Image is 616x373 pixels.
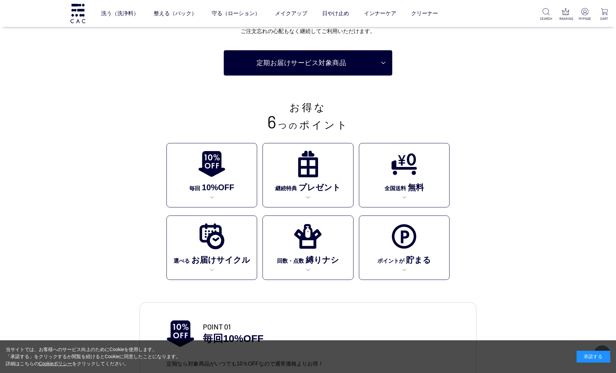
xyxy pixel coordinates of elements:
[377,253,431,266] p: ポイントが
[540,16,552,21] p: SEARCH
[294,223,322,250] img: 回数・点数縛りナシ
[200,183,234,192] span: 10%OFF
[189,180,234,194] p: 毎回
[198,223,226,250] img: 選べるお届けサイクル
[297,183,341,192] span: プレゼント
[198,150,226,178] img: 10%OFF
[140,113,476,130] p: つの
[322,4,349,23] a: 日やけ止め
[154,4,197,23] a: 整える（パック）
[263,216,353,280] a: 回数・点数縛りナシ 回数・点数縛りナシ
[598,16,611,21] p: CART
[212,4,260,23] a: 守る（ローション）
[304,255,339,264] span: 縛りナシ
[598,8,611,21] a: CART
[69,4,86,23] img: logo
[166,319,195,348] img: 10%OFF
[166,216,257,280] a: 選べるお届けサイクル 選べるお届けサイクル
[294,150,322,178] img: 継続特典プレゼント
[203,321,450,332] span: POINT 01
[411,4,438,23] a: クリーナー
[190,255,250,264] span: お届けサイクル
[140,103,476,113] p: お得な
[390,150,418,178] img: 全国送料無料
[540,8,552,21] a: SEARCH
[359,143,450,207] a: 全国送料無料 全国送料無料
[174,253,250,266] p: 選べる
[166,143,257,207] a: 10%OFF 毎回10%OFF
[579,16,591,21] p: MYPAGE
[275,4,307,23] a: メイクアップ
[263,143,353,207] a: 継続特典プレゼント 継続特典プレゼント
[203,321,450,346] p: 毎回10%OFF
[277,253,339,266] p: 回数・点数
[224,50,392,76] a: 定期お届けサービス対象商品
[577,351,610,363] div: 承諾する
[275,180,341,194] p: 継続特典
[384,180,424,194] p: 全国送料
[101,4,139,23] a: 洗う（洗浄料）
[390,223,418,250] img: ポイントが貯まる
[579,8,591,21] a: MYPAGE
[404,255,431,264] span: 貯まる
[364,4,396,23] a: インナーケア
[559,16,572,21] p: RANKING
[39,361,72,366] a: Cookieポリシー
[299,119,349,131] span: ポイント
[359,216,450,280] a: ポイントが貯まる ポイントが貯まる
[267,111,278,132] span: 6
[406,183,424,192] span: 無料
[559,8,572,21] a: RANKING
[6,346,181,367] div: 当サイトでは、お客様へのサービス向上のためにCookieを使用します。 「承諾する」をクリックするか閲覧を続けるとCookieに同意したことになります。 詳細はこちらの をクリックしてください。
